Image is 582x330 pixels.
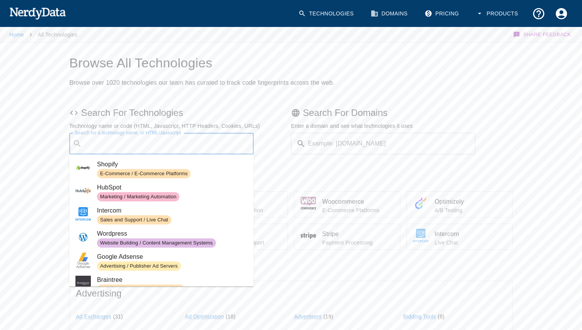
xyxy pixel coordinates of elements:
[322,239,394,246] p: Payment Processing
[544,275,573,305] iframe: Drift Widget Chat Controller
[435,206,506,214] p: A/B Testing
[294,313,322,320] a: Advertisers
[435,229,506,239] span: Intercom
[366,2,414,25] a: Domains
[527,2,550,25] button: Support and Documentation
[322,229,394,239] span: Stripe
[294,191,400,218] a: WoocommerceE-Commerce Platforms
[76,313,111,320] a: Ad Exchanges
[97,170,191,178] span: E-Commerce / E-Commerce Platforms
[406,224,513,250] a: IntercomLive Chat
[435,197,506,206] span: Optimizely
[97,263,181,270] span: Advertising / Publisher Ad Servers
[294,224,400,250] a: StripePayment Processing
[185,313,224,320] a: Ad Optimization
[512,27,573,42] button: Share Feedback
[69,77,513,88] h2: Browse over 1020 technologies our team has curated to track code fingerprints across the web.
[97,275,248,285] span: Braintree
[97,252,248,261] span: Google Adsense
[97,240,216,247] span: Website Building / Content Management Systems
[403,313,436,320] a: Bidding Tools
[291,122,513,130] p: Enter a domain and see what technologies it uses
[420,2,465,25] a: Pricing
[97,229,248,238] span: Wordpress
[9,5,66,21] img: NerdyData.com
[113,313,123,320] span: ( 31 )
[69,262,513,275] p: Browse
[323,313,333,320] span: ( 19 )
[550,2,573,25] button: Account Settings
[97,286,184,293] span: E-Commerce / Payment Processing
[75,129,181,136] label: Search for a technology name, or HTML/Javascript
[97,206,248,215] span: Intercom
[406,191,513,218] a: OptimizelyA/B Testing
[471,2,524,25] button: Products
[69,55,513,71] h1: Browse All Technologies
[9,32,24,38] a: Home
[69,122,291,130] p: Technology name or code (HTML, Javascript, HTTP Headers, Cookies, URLs)
[76,287,506,300] span: Advertising
[294,2,360,25] a: Technologies
[97,216,171,224] span: Sales and Support / Live Chat
[322,206,394,214] p: E-Commerce Platforms
[97,160,248,169] span: Shopify
[438,313,445,320] span: ( 8 )
[9,27,77,42] nav: breadcrumb
[435,239,506,246] p: Live Chat
[69,107,291,119] p: Search For Technologies
[322,197,394,206] span: Woocommerce
[69,173,513,185] p: Popular
[226,313,236,320] span: ( 18 )
[97,183,248,192] span: HubSpot
[38,31,77,39] p: All Technologies
[291,107,513,119] p: Search For Domains
[97,193,179,201] span: Marketing / Marketing Automation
